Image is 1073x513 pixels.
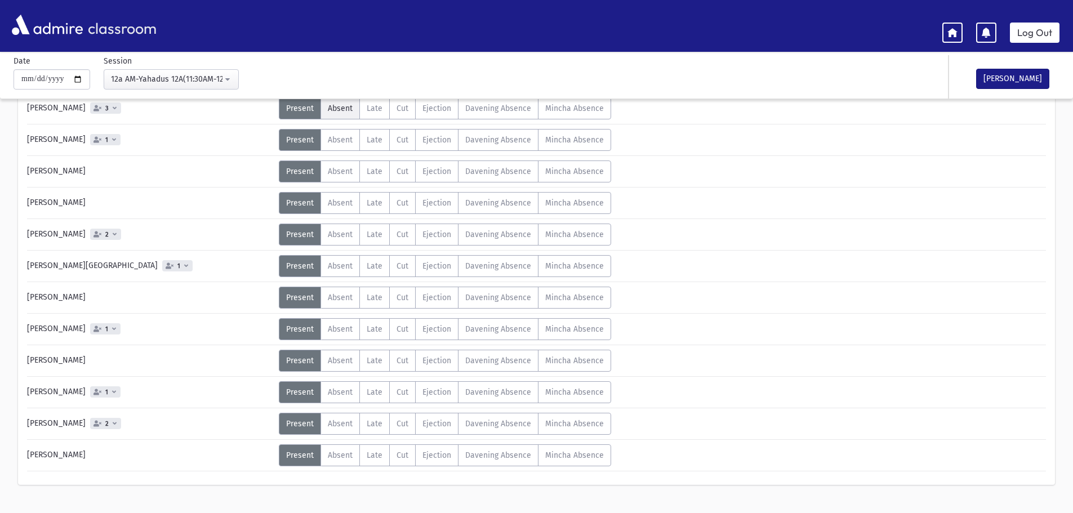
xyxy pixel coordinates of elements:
[422,324,451,334] span: Ejection
[465,387,531,397] span: Davening Absence
[279,444,611,466] div: AttTypes
[328,419,353,429] span: Absent
[397,167,408,176] span: Cut
[545,198,604,208] span: Mincha Absence
[21,97,279,119] div: [PERSON_NAME]
[1010,23,1059,43] a: Log Out
[397,387,408,397] span: Cut
[397,450,408,460] span: Cut
[545,230,604,239] span: Mincha Absence
[286,419,314,429] span: Present
[328,261,353,271] span: Absent
[279,255,611,277] div: AttTypes
[465,356,531,365] span: Davening Absence
[328,167,353,176] span: Absent
[21,413,279,435] div: [PERSON_NAME]
[465,261,531,271] span: Davening Absence
[465,198,531,208] span: Davening Absence
[465,135,531,145] span: Davening Absence
[286,198,314,208] span: Present
[367,450,382,460] span: Late
[465,104,531,113] span: Davening Absence
[279,160,611,182] div: AttTypes
[286,261,314,271] span: Present
[21,224,279,246] div: [PERSON_NAME]
[328,324,353,334] span: Absent
[465,450,531,460] span: Davening Absence
[367,261,382,271] span: Late
[279,97,611,119] div: AttTypes
[367,198,382,208] span: Late
[328,356,353,365] span: Absent
[279,129,611,151] div: AttTypes
[328,198,353,208] span: Absent
[422,198,451,208] span: Ejection
[465,324,531,334] span: Davening Absence
[104,55,132,67] label: Session
[279,192,611,214] div: AttTypes
[286,135,314,145] span: Present
[286,230,314,239] span: Present
[397,135,408,145] span: Cut
[14,55,30,67] label: Date
[286,450,314,460] span: Present
[397,104,408,113] span: Cut
[545,324,604,334] span: Mincha Absence
[422,104,451,113] span: Ejection
[465,167,531,176] span: Davening Absence
[367,356,382,365] span: Late
[286,167,314,176] span: Present
[328,293,353,302] span: Absent
[545,450,604,460] span: Mincha Absence
[465,230,531,239] span: Davening Absence
[279,287,611,309] div: AttTypes
[397,261,408,271] span: Cut
[367,419,382,429] span: Late
[21,318,279,340] div: [PERSON_NAME]
[545,387,604,397] span: Mincha Absence
[422,293,451,302] span: Ejection
[103,389,110,396] span: 1
[9,12,86,38] img: AdmirePro
[286,387,314,397] span: Present
[545,167,604,176] span: Mincha Absence
[367,324,382,334] span: Late
[21,444,279,466] div: [PERSON_NAME]
[367,387,382,397] span: Late
[286,324,314,334] span: Present
[545,104,604,113] span: Mincha Absence
[397,419,408,429] span: Cut
[367,167,382,176] span: Late
[175,262,182,270] span: 1
[422,450,451,460] span: Ejection
[397,324,408,334] span: Cut
[279,318,611,340] div: AttTypes
[397,293,408,302] span: Cut
[422,387,451,397] span: Ejection
[328,387,353,397] span: Absent
[422,261,451,271] span: Ejection
[545,419,604,429] span: Mincha Absence
[21,129,279,151] div: [PERSON_NAME]
[397,356,408,365] span: Cut
[21,255,279,277] div: [PERSON_NAME][GEOGRAPHIC_DATA]
[286,293,314,302] span: Present
[103,420,111,427] span: 2
[279,224,611,246] div: AttTypes
[286,356,314,365] span: Present
[103,136,110,144] span: 1
[367,104,382,113] span: Late
[976,69,1049,89] button: [PERSON_NAME]
[367,230,382,239] span: Late
[545,261,604,271] span: Mincha Absence
[545,135,604,145] span: Mincha Absence
[21,160,279,182] div: [PERSON_NAME]
[545,356,604,365] span: Mincha Absence
[465,419,531,429] span: Davening Absence
[422,356,451,365] span: Ejection
[397,198,408,208] span: Cut
[86,10,157,40] span: classroom
[21,381,279,403] div: [PERSON_NAME]
[422,167,451,176] span: Ejection
[111,73,222,85] div: 12a AM-Yahadus 12A(11:30AM-12:14PM)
